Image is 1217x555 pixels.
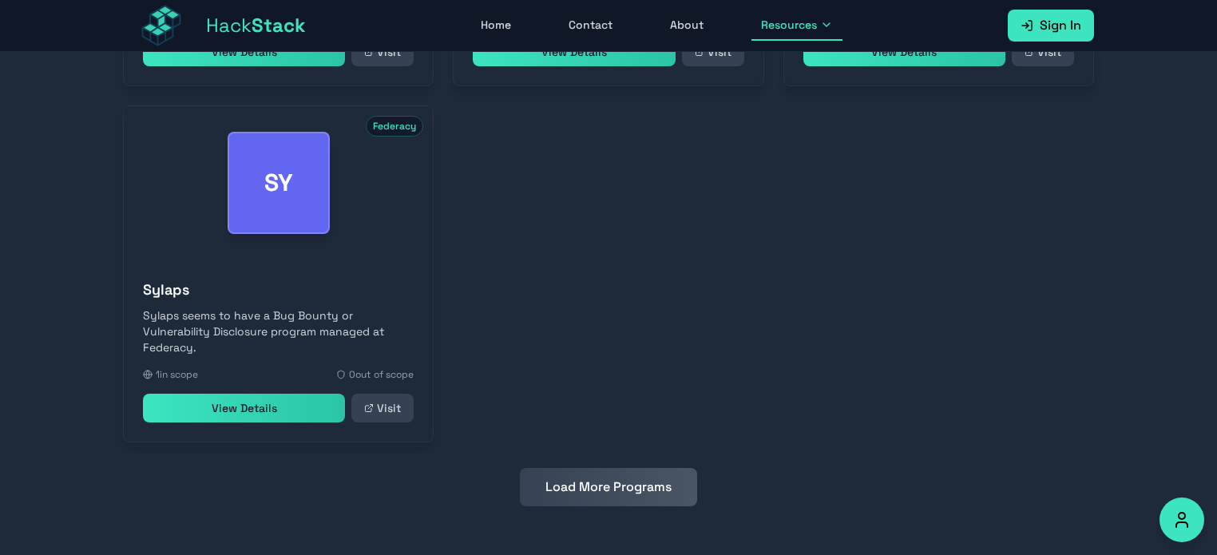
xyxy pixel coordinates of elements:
span: Stack [252,13,306,38]
span: Sign In [1040,16,1081,35]
button: Load More Programs [520,468,697,506]
span: Federacy [366,116,423,137]
a: Sign In [1008,10,1094,42]
a: View Details [473,38,675,66]
a: Home [471,10,521,41]
a: Visit [682,38,744,66]
h3: Sylaps [143,279,414,301]
button: Resources [751,10,842,41]
span: 0 out of scope [349,368,414,381]
a: Visit [1012,38,1074,66]
span: Hack [206,13,306,38]
a: Contact [559,10,622,41]
a: View Details [143,394,345,422]
a: View Details [803,38,1005,66]
a: View Details [143,38,345,66]
span: Resources [761,17,817,33]
a: Visit [351,394,414,422]
div: Sylaps [228,132,330,234]
a: Visit [351,38,414,66]
button: Accessibility Options [1160,498,1204,542]
span: 1 in scope [156,368,198,381]
a: About [660,10,713,41]
p: Sylaps seems to have a Bug Bounty or Vulnerability Disclosure program managed at Federacy. [143,307,414,355]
